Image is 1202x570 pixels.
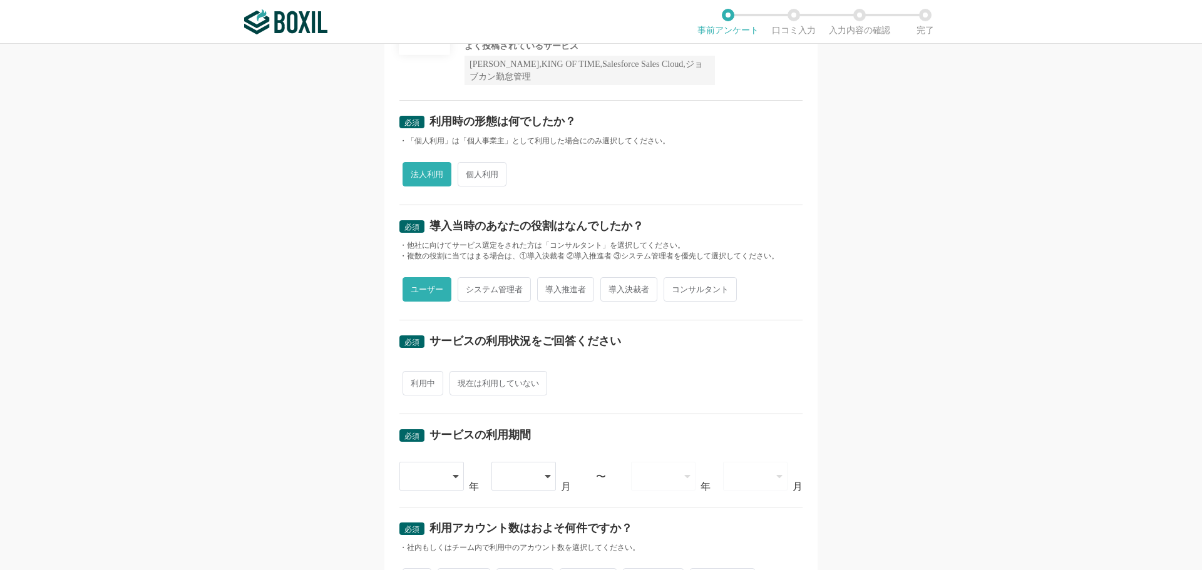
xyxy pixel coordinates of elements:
[404,525,419,534] span: 必須
[429,429,531,440] div: サービスの利用期間
[826,9,892,35] li: 入力内容の確認
[429,116,576,127] div: 利用時の形態は何でしたか？
[465,42,715,51] div: よく投稿されているサービス
[429,220,644,232] div: 導入当時のあなたの役割はなんでしたか？
[244,9,327,34] img: ボクシルSaaS_ロゴ
[561,482,571,492] div: 月
[404,432,419,440] span: 必須
[761,9,826,35] li: 口コミ入力
[403,162,451,186] span: 法人利用
[596,472,606,482] div: 〜
[469,482,479,492] div: 年
[404,338,419,347] span: 必須
[404,223,419,232] span: 必須
[458,277,531,302] span: システム管理者
[404,118,419,127] span: 必須
[793,482,803,492] div: 月
[429,335,621,347] div: サービスの利用状況をご回答ください
[429,522,632,534] div: 利用アカウント数はおよそ何件ですか？
[458,162,506,186] span: 個人利用
[449,371,547,395] span: 現在は利用していない
[892,9,958,35] li: 完了
[537,277,594,302] span: 導入推進者
[465,56,715,85] div: [PERSON_NAME],KING OF TIME,Salesforce Sales Cloud,ジョブカン勤怠管理
[403,371,443,395] span: 利用中
[600,277,657,302] span: 導入決裁者
[664,277,737,302] span: コンサルタント
[403,277,451,302] span: ユーザー
[399,251,803,262] div: ・複数の役割に当てはまる場合は、①導入決裁者 ②導入推進者 ③システム管理者を優先して選択してください。
[399,542,803,553] div: ・社内もしくはチーム内で利用中のアカウント数を選択してください。
[399,240,803,251] div: ・他社に向けてサービス選定をされた方は「コンサルタント」を選択してください。
[701,482,711,492] div: 年
[399,136,803,146] div: ・「個人利用」は「個人事業主」として利用した場合にのみ選択してください。
[695,9,761,35] li: 事前アンケート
